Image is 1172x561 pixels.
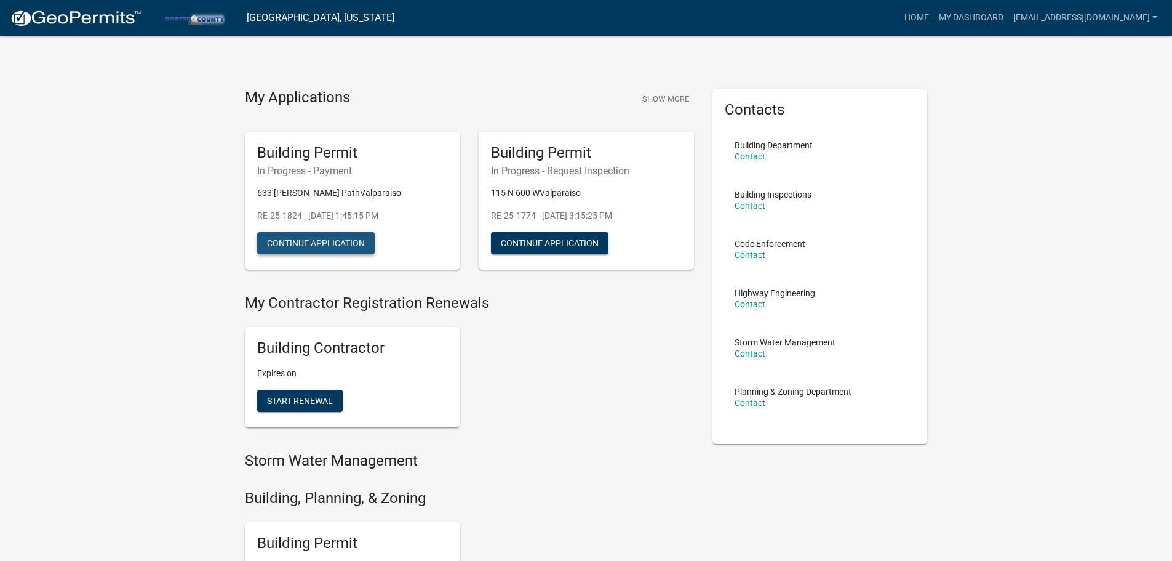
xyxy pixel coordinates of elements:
[735,141,813,150] p: Building Department
[735,338,835,347] p: Storm Water Management
[245,490,694,507] h4: Building, Planning, & Zoning
[735,299,765,309] a: Contact
[491,232,608,254] button: Continue Application
[257,232,375,254] button: Continue Application
[247,7,394,28] a: [GEOGRAPHIC_DATA], [US_STATE]
[735,289,815,297] p: Highway Engineering
[735,190,811,199] p: Building Inspections
[735,250,765,260] a: Contact
[257,390,343,412] button: Start Renewal
[245,294,694,437] wm-registration-list-section: My Contractor Registration Renewals
[267,396,333,406] span: Start Renewal
[245,452,694,470] h4: Storm Water Management
[735,201,765,211] a: Contact
[257,144,448,162] h5: Building Permit
[735,387,851,396] p: Planning & Zoning Department
[491,144,682,162] h5: Building Permit
[257,367,448,380] p: Expires on
[725,101,915,119] h5: Contacts
[257,535,448,552] h5: Building Permit
[257,165,448,177] h6: In Progress - Payment
[735,151,765,161] a: Contact
[1008,6,1162,30] a: [EMAIL_ADDRESS][DOMAIN_NAME]
[151,9,237,26] img: Porter County, Indiana
[491,165,682,177] h6: In Progress - Request Inspection
[491,187,682,200] p: 115 N 600 WValparaiso
[637,89,694,109] button: Show More
[257,339,448,357] h5: Building Contractor
[735,240,805,248] p: Code Enforcement
[899,6,934,30] a: Home
[735,349,765,358] a: Contact
[257,209,448,222] p: RE-25-1824 - [DATE] 1:45:15 PM
[257,187,448,200] p: 633 [PERSON_NAME] PathValparaiso
[934,6,1008,30] a: My Dashboard
[245,89,350,107] h4: My Applications
[491,209,682,222] p: RE-25-1774 - [DATE] 3:15:25 PM
[245,294,694,312] h4: My Contractor Registration Renewals
[735,398,765,408] a: Contact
